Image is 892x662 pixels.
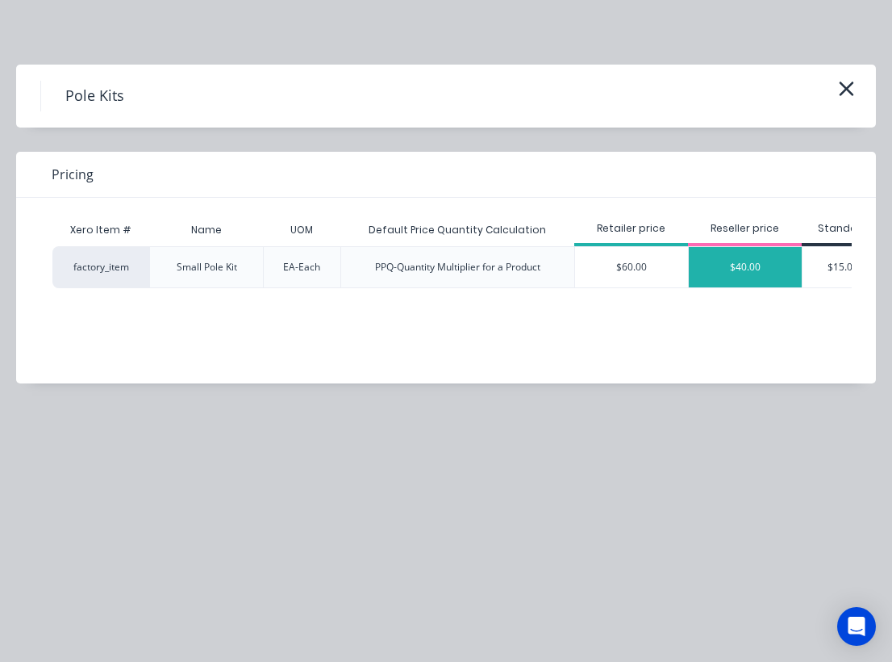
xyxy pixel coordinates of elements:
div: Small Pole Kit [177,260,237,274]
span: Pricing [52,165,94,184]
div: Reseller price [688,221,802,236]
div: factory_item [52,246,149,288]
div: Default Price Quantity Calculation [356,210,559,250]
div: Name [178,210,235,250]
div: Xero Item # [52,214,149,246]
div: $60.00 [575,247,688,287]
div: Open Intercom Messenger [837,607,876,646]
h4: Pole Kits [40,81,148,111]
div: Retailer price [574,221,688,236]
div: EA-Each [283,260,320,274]
div: PPQ-Quantity Multiplier for a Product [375,260,540,274]
div: Standard [802,221,884,236]
div: $40.00 [689,247,802,287]
div: UOM [277,210,326,250]
div: $15.00 [802,247,883,287]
